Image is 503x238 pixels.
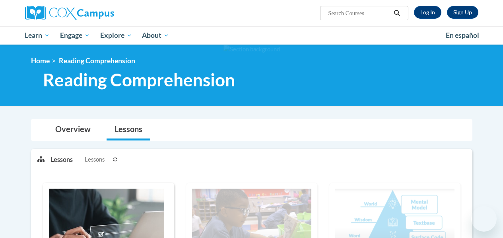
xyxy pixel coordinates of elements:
a: Overview [47,119,99,140]
a: Engage [55,26,95,45]
span: Reading Comprehension [59,57,135,65]
span: Explore [100,31,132,40]
span: Lessons [85,155,105,164]
a: Log In [414,6,441,19]
img: Section background [223,45,280,54]
span: Engage [60,31,90,40]
div: Main menu [19,26,484,45]
iframe: Button to launch messaging window [471,206,497,232]
a: Cox Campus [25,6,168,20]
span: Learn [25,31,50,40]
a: Explore [95,26,137,45]
a: Register [447,6,478,19]
p: Lessons [50,155,73,164]
a: En español [441,27,484,44]
img: Cox Campus [25,6,114,20]
span: En español [446,31,479,39]
span: About [142,31,169,40]
a: Learn [20,26,55,45]
a: About [137,26,174,45]
a: Home [31,57,50,65]
button: Search [391,8,403,18]
span: Reading Comprehension [43,69,235,90]
a: Lessons [107,119,150,140]
input: Search Courses [327,8,391,18]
